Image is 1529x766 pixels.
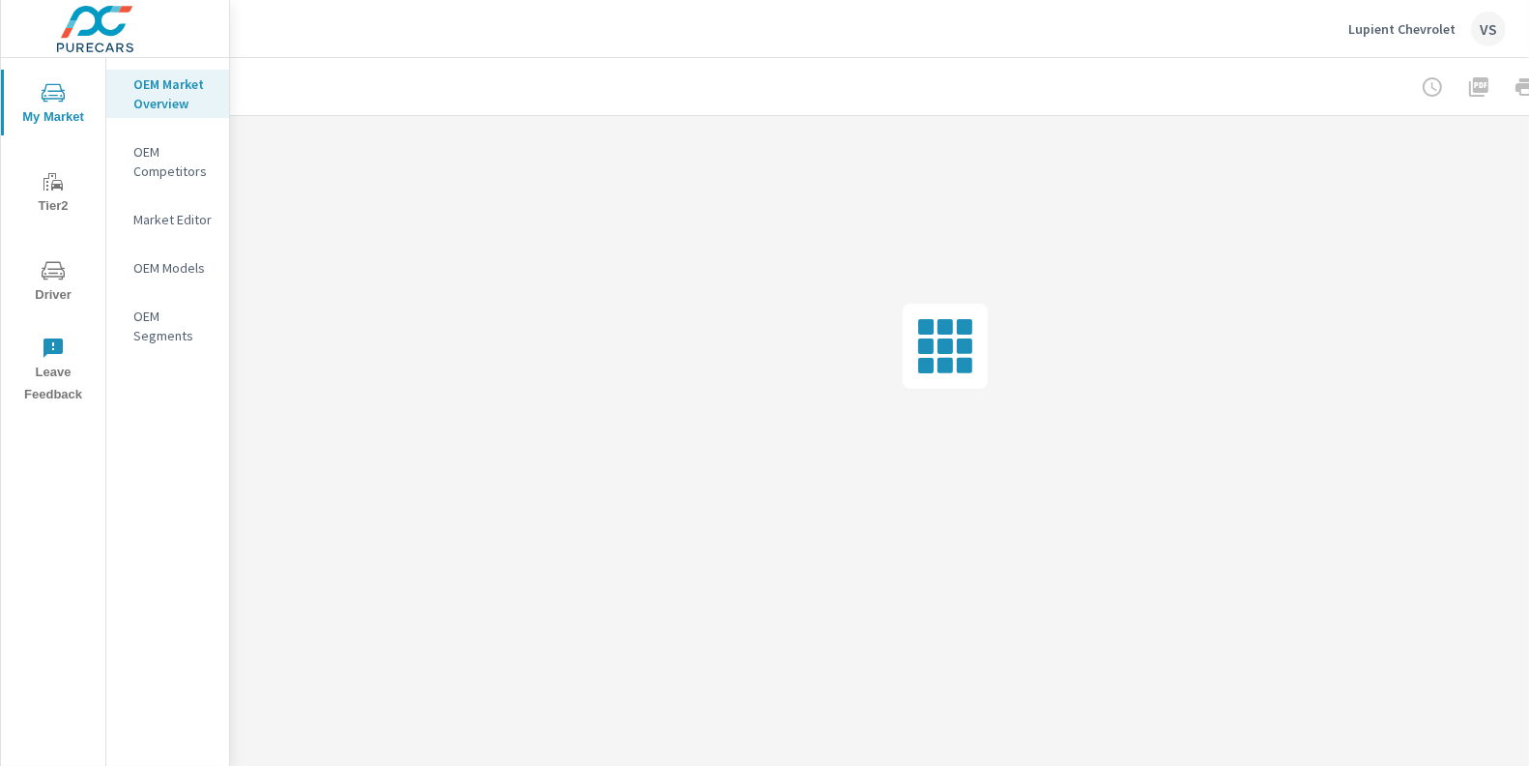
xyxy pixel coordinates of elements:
p: OEM Models [133,258,214,278]
span: Tier2 [7,170,100,218]
p: OEM Competitors [133,142,214,181]
p: Market Editor [133,210,214,229]
span: Leave Feedback [7,337,100,406]
div: OEM Segments [106,302,229,350]
div: OEM Models [106,253,229,282]
div: VS [1471,12,1506,46]
p: Lupient Chevrolet [1348,20,1456,38]
div: Market Editor [106,205,229,234]
span: Driver [7,259,100,307]
p: OEM Market Overview [133,74,214,113]
div: OEM Competitors [106,137,229,186]
div: OEM Market Overview [106,70,229,118]
div: nav menu [1,58,105,414]
span: My Market [7,81,100,129]
p: OEM Segments [133,307,214,345]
